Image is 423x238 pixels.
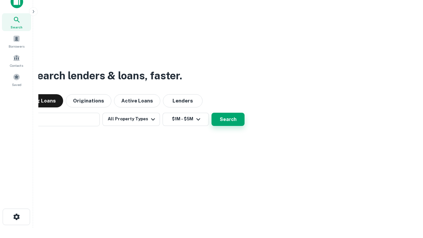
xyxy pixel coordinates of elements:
[163,113,209,126] button: $1M - $5M
[9,44,24,49] span: Borrowers
[390,185,423,217] iframe: Chat Widget
[163,94,203,107] button: Lenders
[2,71,31,89] a: Saved
[11,24,22,30] span: Search
[114,94,160,107] button: Active Loans
[66,94,111,107] button: Originations
[211,113,245,126] button: Search
[10,63,23,68] span: Contacts
[12,82,21,87] span: Saved
[102,113,160,126] button: All Property Types
[2,52,31,69] a: Contacts
[30,68,182,84] h3: Search lenders & loans, faster.
[2,13,31,31] a: Search
[2,32,31,50] a: Borrowers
